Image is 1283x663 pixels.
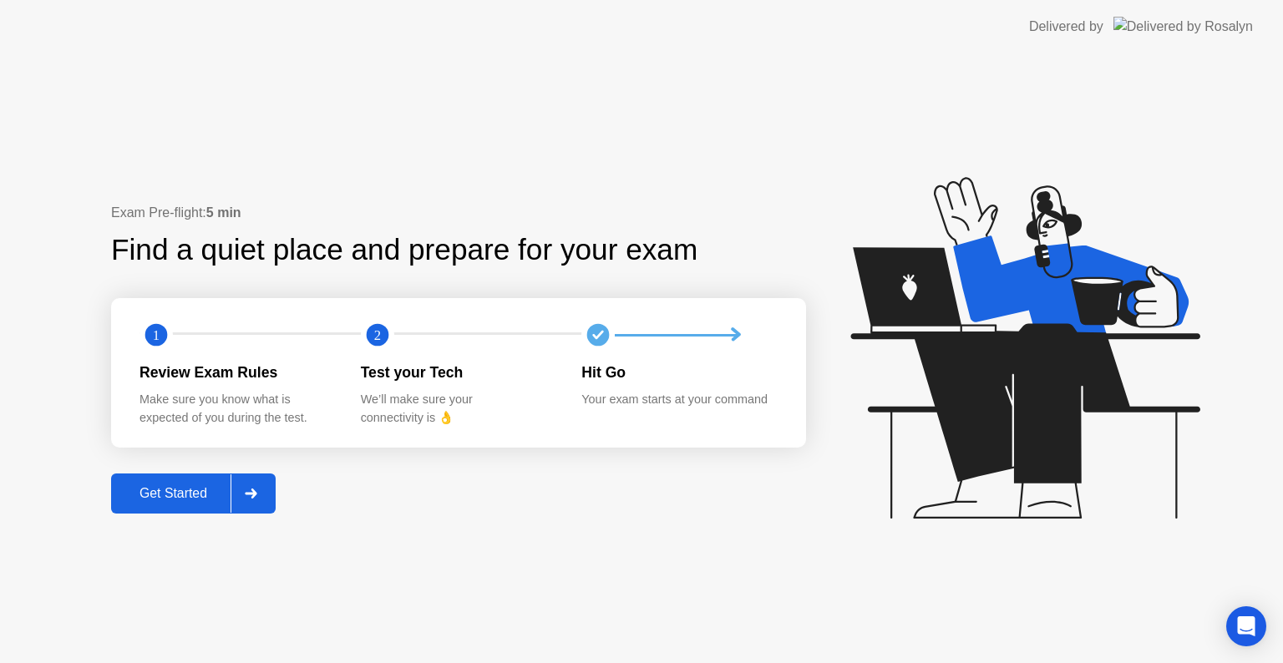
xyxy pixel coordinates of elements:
[1029,17,1103,37] div: Delivered by
[581,362,776,383] div: Hit Go
[111,473,276,514] button: Get Started
[1226,606,1266,646] div: Open Intercom Messenger
[206,205,241,220] b: 5 min
[1113,17,1253,36] img: Delivered by Rosalyn
[111,203,806,223] div: Exam Pre-flight:
[361,362,555,383] div: Test your Tech
[139,362,334,383] div: Review Exam Rules
[153,327,160,343] text: 1
[139,391,334,427] div: Make sure you know what is expected of you during the test.
[116,486,231,501] div: Get Started
[581,391,776,409] div: Your exam starts at your command
[361,391,555,427] div: We’ll make sure your connectivity is 👌
[374,327,381,343] text: 2
[111,228,700,272] div: Find a quiet place and prepare for your exam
